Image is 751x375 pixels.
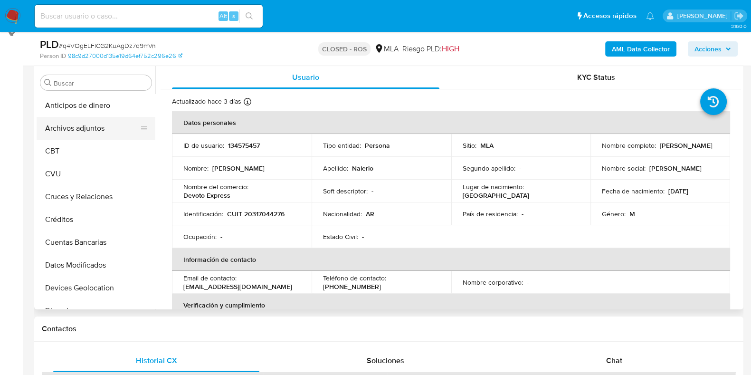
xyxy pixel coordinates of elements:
button: Direcciones [37,299,155,322]
p: CLOSED - ROS [318,42,371,56]
th: Datos personales [172,111,730,134]
th: Información de contacto [172,248,730,271]
a: 98c9d27000d135e19d64ef752c296e26 [68,52,182,60]
span: Soluciones [367,355,404,366]
span: KYC Status [577,72,615,83]
p: País de residencia : [463,210,518,218]
p: Soft descriptor : [323,187,368,195]
p: [PERSON_NAME] [649,164,702,173]
p: Estado Civil : [323,232,358,241]
button: search-icon [239,10,259,23]
p: - [371,187,373,195]
span: Acciones [694,41,722,57]
p: - [522,210,523,218]
p: [PHONE_NUMBER] [323,282,381,291]
th: Verificación y cumplimiento [172,294,730,317]
b: AML Data Collector [612,41,670,57]
span: Alt [219,11,227,20]
p: Nombre completo : [602,141,656,150]
p: Lugar de nacimiento : [463,183,524,191]
span: HIGH [442,43,459,54]
b: PLD [40,37,59,52]
span: 3.160.0 [731,22,746,30]
p: Persona [365,141,390,150]
p: Nalerio [352,164,373,173]
span: s [232,11,235,20]
p: Actualizado hace 3 días [172,97,241,106]
button: AML Data Collector [605,41,676,57]
button: Cruces y Relaciones [37,185,155,208]
p: CUIT 20317044276 [227,210,285,218]
button: Cuentas Bancarias [37,231,155,254]
p: Ocupación : [183,232,217,241]
p: Teléfono de contacto : [323,274,386,282]
b: Person ID [40,52,66,60]
p: Devoto Express [183,191,230,200]
button: CVU [37,163,155,185]
p: AR [366,210,374,218]
p: Sitio : [463,141,476,150]
a: Notificaciones [646,12,654,20]
p: [DATE] [668,187,688,195]
p: - [527,278,529,287]
p: Identificación : [183,210,223,218]
span: Accesos rápidos [583,11,637,21]
span: # q4VOgELFlCG2KuAgDz7q9mVn [59,41,156,50]
p: Email de contacto : [183,274,237,282]
span: Usuario [292,72,319,83]
p: Apellido : [323,164,348,173]
button: Acciones [688,41,738,57]
h1: Contactos [42,324,736,334]
p: 134575457 [228,141,260,150]
input: Buscar usuario o caso... [35,10,263,22]
button: CBT [37,140,155,163]
input: Buscar [54,79,148,87]
p: [GEOGRAPHIC_DATA] [463,191,529,200]
p: Nombre social : [602,164,646,173]
p: ID de usuario : [183,141,224,150]
button: Devices Geolocation [37,277,155,299]
p: MLA [480,141,494,150]
p: [PERSON_NAME] [212,164,265,173]
p: Tipo entidad : [323,141,361,150]
button: Datos Modificados [37,254,155,277]
p: julian.lasala@mercadolibre.com [677,11,731,20]
p: [PERSON_NAME] [660,141,712,150]
p: Nombre : [183,164,209,173]
p: Nombre del comercio : [183,183,248,191]
div: MLA [374,44,399,54]
span: Chat [606,355,622,366]
p: Fecha de nacimiento : [602,187,665,195]
button: Buscar [44,79,52,87]
button: Anticipos de dinero [37,94,155,117]
a: Salir [734,11,744,21]
p: - [519,164,521,173]
p: Género : [602,210,626,218]
p: M [629,210,635,218]
p: [EMAIL_ADDRESS][DOMAIN_NAME] [183,282,292,291]
span: Riesgo PLD: [402,44,459,54]
p: Segundo apellido : [463,164,515,173]
button: Archivos adjuntos [37,117,148,140]
p: - [362,232,364,241]
button: Créditos [37,208,155,231]
p: - [220,232,222,241]
span: Historial CX [136,355,177,366]
p: Nacionalidad : [323,210,362,218]
p: Nombre corporativo : [463,278,523,287]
